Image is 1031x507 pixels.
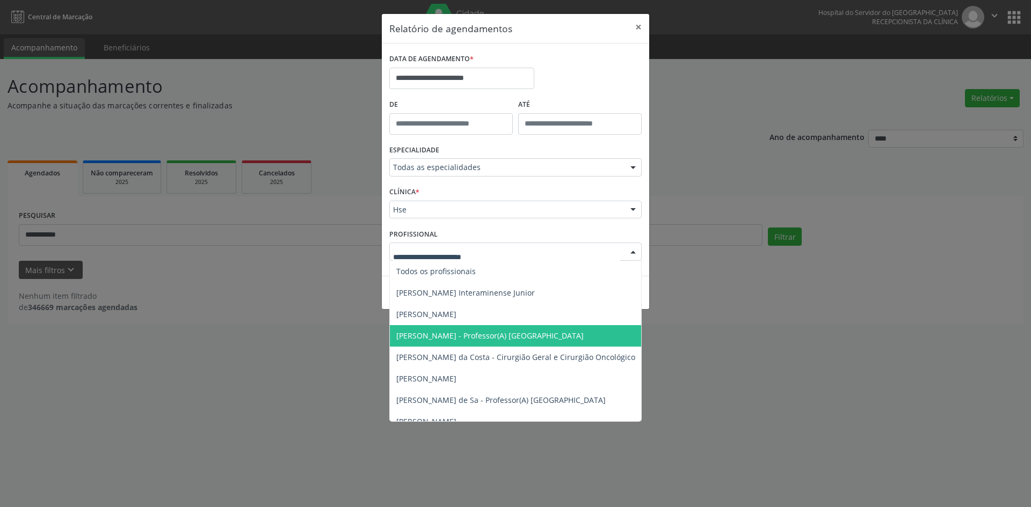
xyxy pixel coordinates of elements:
[396,373,456,384] span: [PERSON_NAME]
[396,416,456,427] span: [PERSON_NAME]
[389,226,438,243] label: PROFISSIONAL
[396,330,584,341] span: [PERSON_NAME] - Professor(A) [GEOGRAPHIC_DATA]
[389,97,513,113] label: De
[389,51,474,68] label: DATA DE AGENDAMENTO
[396,288,535,298] span: [PERSON_NAME] Interaminense Junior
[628,14,649,40] button: Close
[396,266,476,276] span: Todos os profissionais
[389,184,419,201] label: CLÍNICA
[396,309,456,319] span: [PERSON_NAME]
[396,395,606,405] span: [PERSON_NAME] de Sa - Professor(A) [GEOGRAPHIC_DATA]
[389,21,512,35] h5: Relatório de agendamentos
[389,142,439,159] label: ESPECIALIDADE
[393,204,620,215] span: Hse
[393,162,620,173] span: Todas as especialidades
[396,352,635,362] span: [PERSON_NAME] da Costa - Cirurgião Geral e Cirurgião Oncológico
[518,97,642,113] label: ATÉ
